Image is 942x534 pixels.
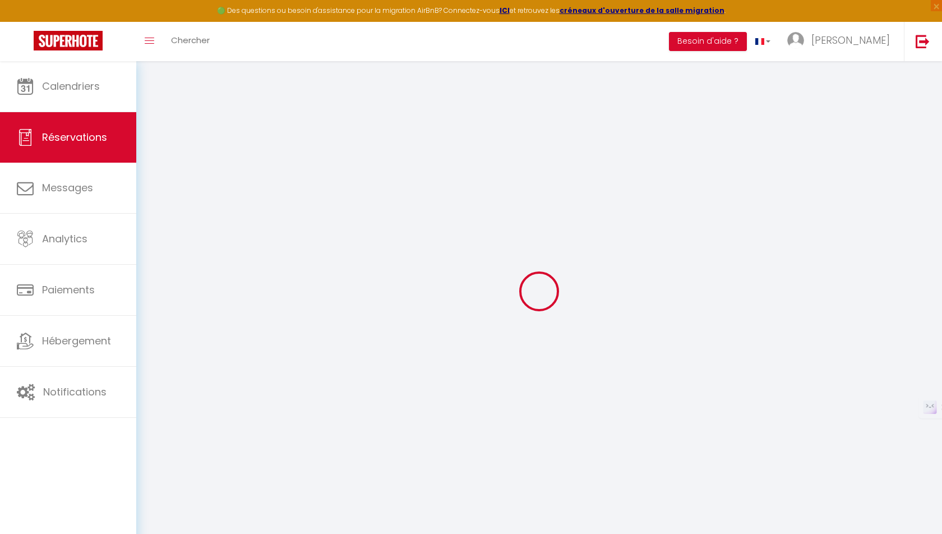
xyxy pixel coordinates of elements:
span: [PERSON_NAME] [811,33,890,47]
span: Paiements [42,283,95,297]
span: Analytics [42,232,87,246]
span: Calendriers [42,79,100,93]
a: ICI [500,6,510,15]
span: Notifications [43,385,107,399]
a: créneaux d'ouverture de la salle migration [560,6,724,15]
a: Chercher [163,22,218,61]
span: Chercher [171,34,210,46]
img: logout [916,34,930,48]
img: ... [787,32,804,49]
button: Besoin d'aide ? [669,32,747,51]
span: Réservations [42,130,107,144]
img: Super Booking [34,31,103,50]
span: Hébergement [42,334,111,348]
button: Ouvrir le widget de chat LiveChat [9,4,43,38]
a: ... [PERSON_NAME] [779,22,904,61]
span: Messages [42,181,93,195]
